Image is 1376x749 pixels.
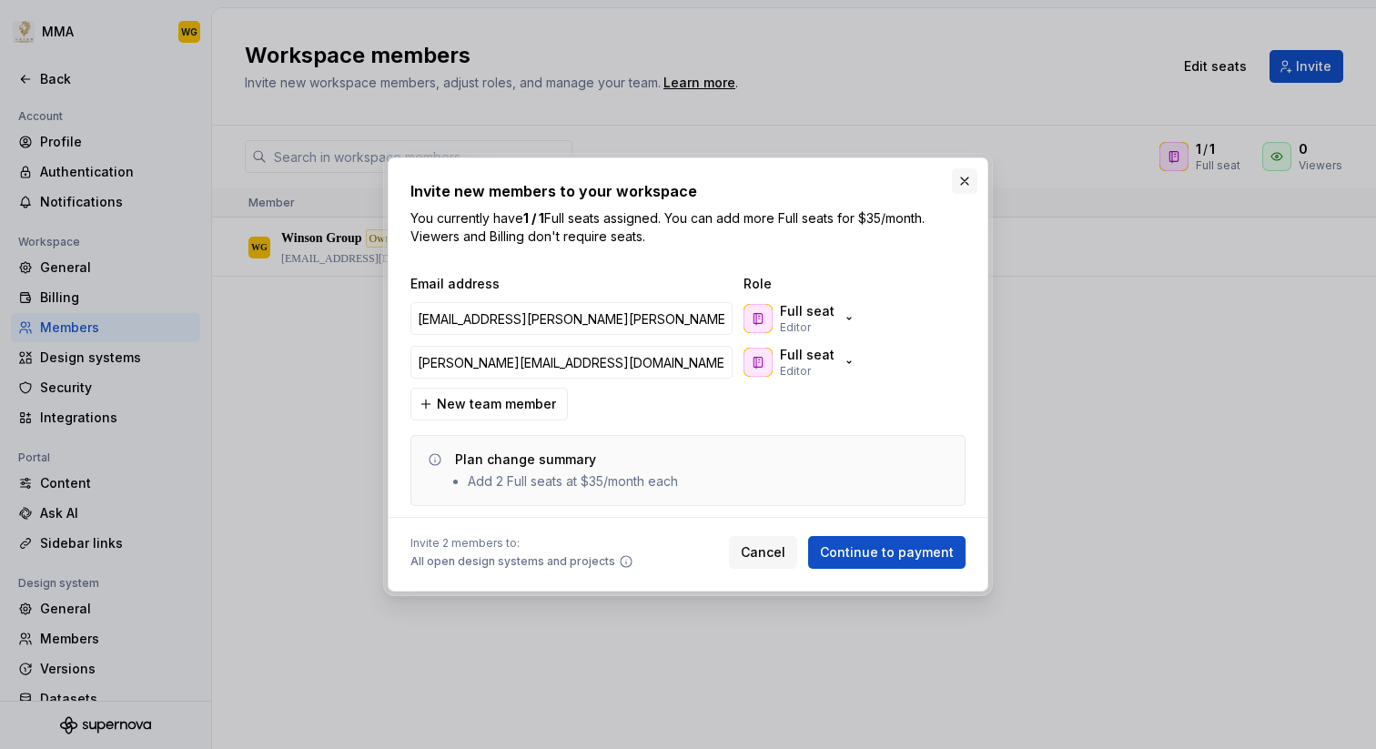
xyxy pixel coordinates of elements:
span: Email address [410,275,736,293]
p: Full seat [780,302,835,320]
p: You currently have Full seats assigned. You can add more Full seats for $35/month. Viewers and Bi... [410,209,966,246]
button: New team member [410,388,568,420]
span: Role [744,275,926,293]
button: Continue to payment [808,536,966,569]
span: All open design systems and projects [410,554,615,569]
button: Full seatEditor [740,300,864,337]
b: 1 / 1 [523,210,544,226]
span: Continue to payment [820,543,954,562]
p: Editor [780,364,811,379]
p: Full seat [780,346,835,364]
button: Cancel [729,536,797,569]
li: Add 2 Full seats at $35/month each [468,472,678,491]
span: Cancel [741,543,785,562]
button: Full seatEditor [740,344,864,380]
h2: Invite new members to your workspace [410,180,966,202]
span: Invite 2 members to: [410,536,633,551]
span: New team member [437,395,556,413]
div: Plan change summary [455,450,596,469]
p: Editor [780,320,811,335]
